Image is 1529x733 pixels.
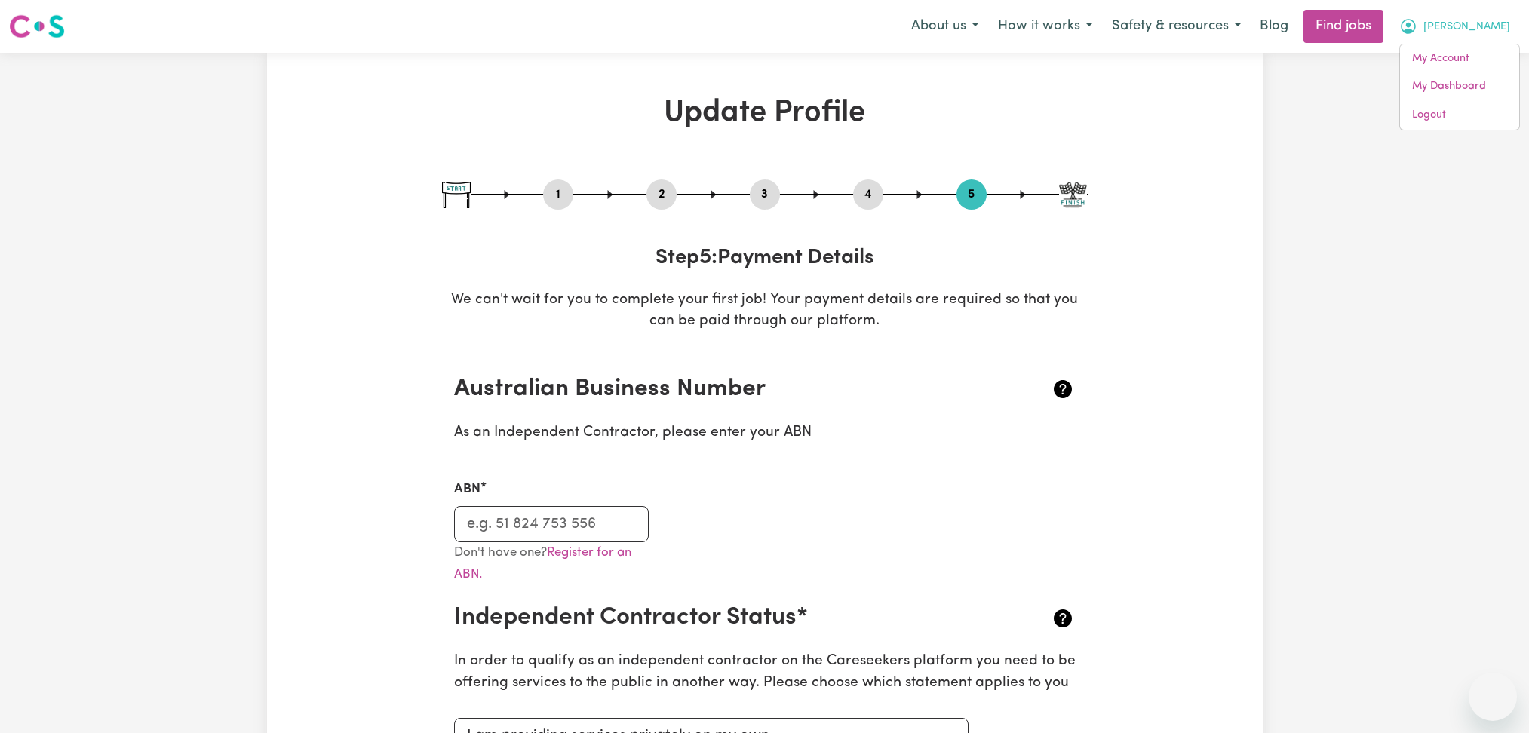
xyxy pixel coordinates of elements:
[1102,11,1251,42] button: Safety & resources
[1303,10,1383,43] a: Find jobs
[442,290,1088,333] p: We can't wait for you to complete your first job! Your payment details are required so that you c...
[543,185,573,204] button: Go to step 1
[853,185,883,204] button: Go to step 4
[1400,72,1519,101] a: My Dashboard
[1400,101,1519,130] a: Logout
[454,546,631,581] a: Register for an ABN.
[454,603,972,632] h2: Independent Contractor Status*
[454,422,1076,444] p: As an Independent Contractor, please enter your ABN
[1423,19,1510,35] span: [PERSON_NAME]
[1469,673,1517,721] iframe: Button to launch messaging window
[750,185,780,204] button: Go to step 3
[1399,44,1520,130] div: My Account
[442,246,1088,271] h3: Step 5 : Payment Details
[9,13,65,40] img: Careseekers logo
[646,185,677,204] button: Go to step 2
[1400,44,1519,73] a: My Account
[454,506,649,542] input: e.g. 51 824 753 556
[454,480,480,499] label: ABN
[988,11,1102,42] button: How it works
[901,11,988,42] button: About us
[956,185,987,204] button: Go to step 5
[454,375,972,403] h2: Australian Business Number
[1389,11,1520,42] button: My Account
[1251,10,1297,43] a: Blog
[454,546,631,581] small: Don't have one?
[9,9,65,44] a: Careseekers logo
[454,651,1076,695] p: In order to qualify as an independent contractor on the Careseekers platform you need to be offer...
[442,95,1088,131] h1: Update Profile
